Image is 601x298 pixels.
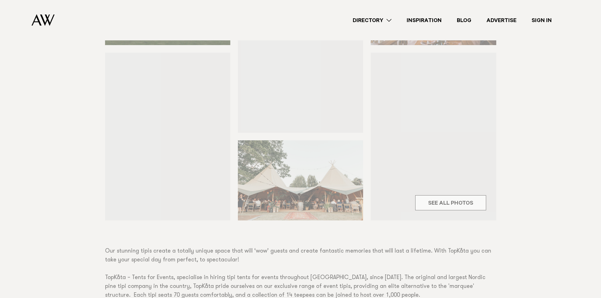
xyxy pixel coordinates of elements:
[449,16,479,25] a: Blog
[345,16,399,25] a: Directory
[524,16,559,25] a: Sign In
[479,16,524,25] a: Advertise
[399,16,449,25] a: Inspiration
[32,14,55,26] img: Auckland Weddings Logo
